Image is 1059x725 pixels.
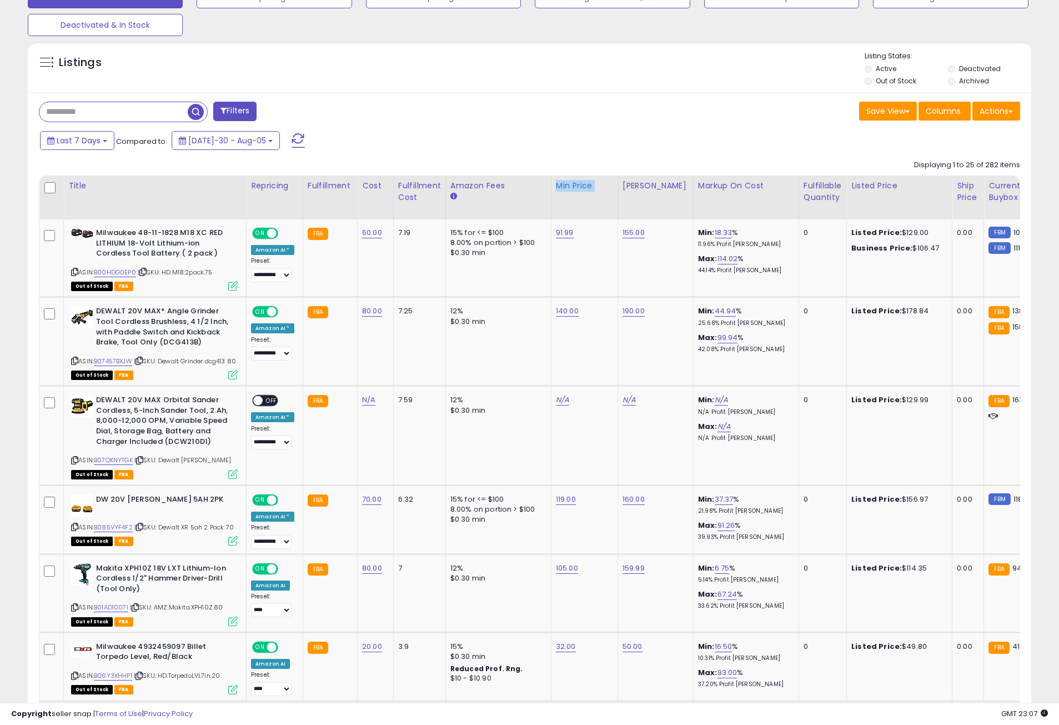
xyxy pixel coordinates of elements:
[172,131,280,150] button: [DATE]-30 - Aug-05
[715,306,736,317] a: 44.94
[263,396,280,406] span: OFF
[698,563,715,573] b: Min:
[96,563,231,597] b: Makita XPH10Z 18V LXT Lithium-Ion Cordless 1/2" Hammer Driver-Drill (Tool Only)
[450,228,543,238] div: 15% for <= $100
[251,512,294,522] div: Amazon AI *
[362,306,382,317] a: 80.00
[308,180,353,192] div: Fulfillment
[717,667,737,678] a: 93.00
[308,228,328,240] small: FBA
[1013,243,1020,253] span: 111
[717,520,735,531] a: 91.26
[277,642,294,652] span: OFF
[556,641,576,652] a: 32.00
[398,228,437,238] div: 7.19
[556,563,578,574] a: 105.00
[1012,394,1035,405] span: 163.48
[698,494,790,515] div: %
[556,494,576,505] a: 119.00
[398,180,441,203] div: Fulfillment Cost
[96,494,231,508] b: DW 20V [PERSON_NAME] 5AH 2PK
[623,494,645,505] a: 160.00
[957,563,975,573] div: 0.00
[957,306,975,316] div: 0.00
[959,76,989,86] label: Archived
[988,180,1046,203] div: Current Buybox Price
[253,564,267,573] span: ON
[450,652,543,662] div: $0.30 min
[213,102,257,121] button: Filters
[96,228,231,262] b: Milwaukee 48-11-1828 M18 XC RED LITHIUM 18-Volt Lithium-ion Cordless Tool Battery ( 2 pack )
[362,494,382,505] a: 70.00
[698,346,790,353] p: 42.08% Profit [PERSON_NAME]
[698,521,790,541] div: %
[398,395,437,405] div: 7.59
[959,64,1001,73] label: Deactivated
[94,456,133,465] a: B07QKNYTGK
[450,317,543,327] div: $0.30 min
[698,641,715,652] b: Min:
[914,160,1020,171] div: Displaying 1 to 25 of 282 items
[988,563,1009,576] small: FBA
[698,333,790,353] div: %
[71,685,113,694] span: All listings that are currently out of stock and unavailable for purchase on Amazon
[1012,641,1027,652] span: 41.4
[40,131,114,150] button: Last 7 Days
[698,563,790,584] div: %
[1012,563,1033,573] span: 94.53
[59,55,102,71] h5: Listings
[715,227,732,238] a: 18.33
[71,395,93,417] img: 41BmdwrrxUL._SL40_.jpg
[851,306,943,316] div: $178.84
[251,593,294,618] div: Preset:
[698,533,790,541] p: 39.93% Profit [PERSON_NAME]
[95,708,142,719] a: Terms of Use
[623,180,689,192] div: [PERSON_NAME]
[251,581,290,591] div: Amazon AI
[362,227,382,238] a: 60.00
[1013,227,1025,238] span: 105
[623,641,643,652] a: 50.00
[693,176,799,219] th: The percentage added to the cost of goods (COGS) that forms the calculator for Min & Max prices.
[851,494,943,504] div: $156.97
[251,180,298,192] div: Repricing
[556,394,569,406] a: N/A
[698,681,790,688] p: 37.20% Profit [PERSON_NAME]
[71,617,113,627] span: All listings that are currently out of stock and unavailable for purchase on Amazon
[623,394,636,406] a: N/A
[398,494,437,504] div: 6.32
[277,229,294,238] span: OFF
[71,282,113,291] span: All listings that are currently out of stock and unavailable for purchase on Amazon
[11,709,193,719] div: seller snap | |
[308,494,328,507] small: FBA
[988,306,1009,318] small: FBA
[308,395,328,407] small: FBA
[988,642,1009,654] small: FBA
[450,406,543,416] div: $0.30 min
[851,563,902,573] b: Listed Price:
[251,245,294,255] div: Amazon AI *
[57,135,101,146] span: Last 7 Days
[71,306,93,328] img: 41n2D+GScRL._SL40_.jpg
[277,307,294,317] span: OFF
[450,573,543,583] div: $0.30 min
[71,371,113,380] span: All listings that are currently out of stock and unavailable for purchase on Amazon
[130,603,223,612] span: | SKU: AMZ.Makita.XPH10Z.80
[134,523,234,532] span: | SKU: Dewalt XR 5ah 2 Pack 70
[957,395,975,405] div: 0.00
[698,494,715,504] b: Min:
[134,357,236,366] span: | SKU: Dewalt Grinder dcg413 80
[1012,322,1035,332] span: 158.95
[988,242,1010,254] small: FBM
[698,434,790,442] p: N/A Profit [PERSON_NAME]
[94,671,132,681] a: B06Y3XHHP1
[698,589,790,610] div: %
[972,102,1020,121] button: Actions
[362,180,389,192] div: Cost
[988,227,1010,238] small: FBM
[698,520,717,531] b: Max:
[96,306,231,350] b: DEWALT 20V MAX* Angle Grinder Tool Cordless Brushless, 4 1/2 Inch, with Paddle Switch and Kickbac...
[715,563,730,574] a: 6.75
[116,136,167,147] span: Compared to:
[450,192,457,202] small: Amazon Fees.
